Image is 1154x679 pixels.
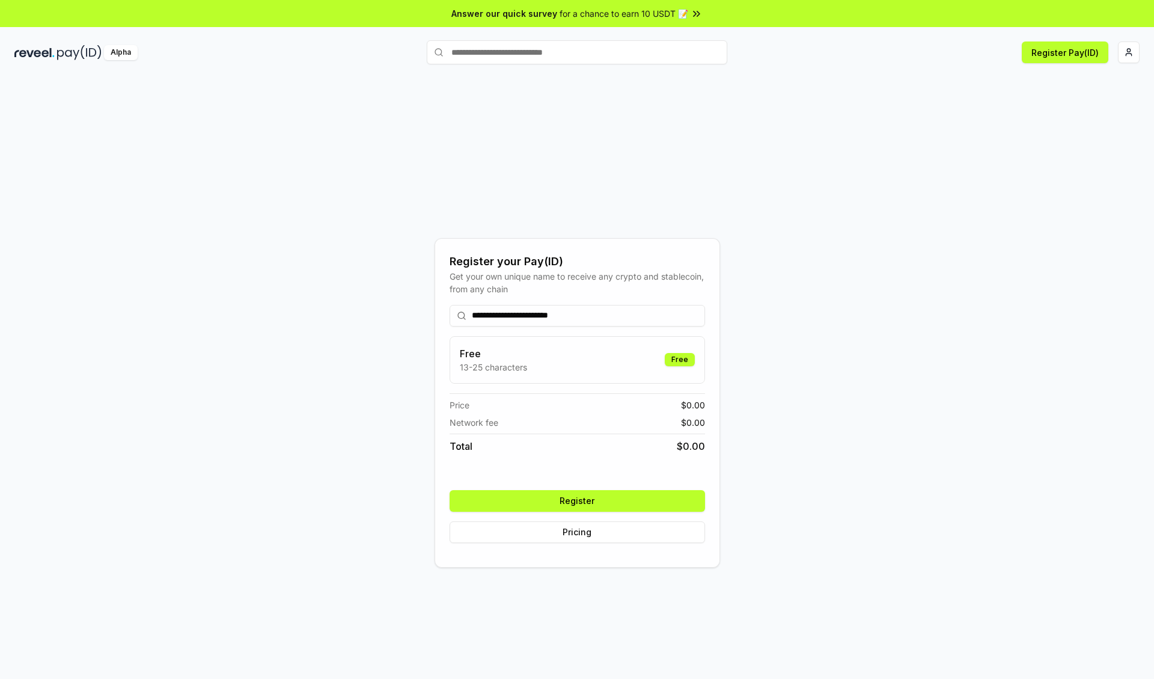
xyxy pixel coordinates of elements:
[1022,41,1108,63] button: Register Pay(ID)
[450,490,705,512] button: Register
[450,270,705,295] div: Get your own unique name to receive any crypto and stablecoin, from any chain
[14,45,55,60] img: reveel_dark
[104,45,138,60] div: Alpha
[57,45,102,60] img: pay_id
[460,361,527,373] p: 13-25 characters
[681,416,705,429] span: $ 0.00
[681,399,705,411] span: $ 0.00
[677,439,705,453] span: $ 0.00
[450,416,498,429] span: Network fee
[450,253,705,270] div: Register your Pay(ID)
[460,346,527,361] h3: Free
[450,399,469,411] span: Price
[560,7,688,20] span: for a chance to earn 10 USDT 📝
[450,521,705,543] button: Pricing
[450,439,472,453] span: Total
[665,353,695,366] div: Free
[451,7,557,20] span: Answer our quick survey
